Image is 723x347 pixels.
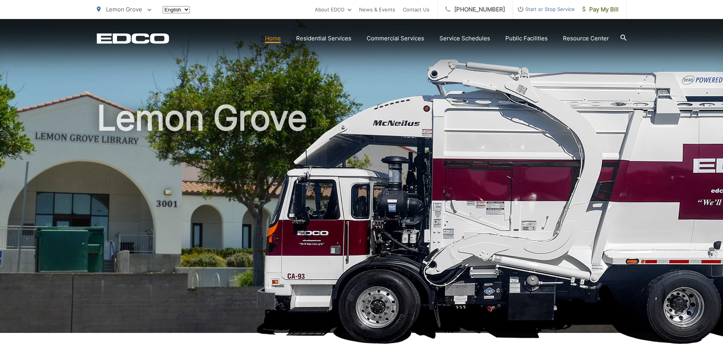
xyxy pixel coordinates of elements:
[505,34,548,43] a: Public Facilities
[367,34,424,43] a: Commercial Services
[315,5,351,14] a: About EDCO
[563,34,609,43] a: Resource Center
[359,5,395,14] a: News & Events
[296,34,351,43] a: Residential Services
[106,6,142,13] span: Lemon Grove
[265,34,281,43] a: Home
[582,5,619,14] span: Pay My Bill
[163,6,190,13] select: Select a language
[439,34,490,43] a: Service Schedules
[97,99,627,340] h1: Lemon Grove
[403,5,430,14] a: Contact Us
[97,33,169,44] a: EDCD logo. Return to the homepage.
